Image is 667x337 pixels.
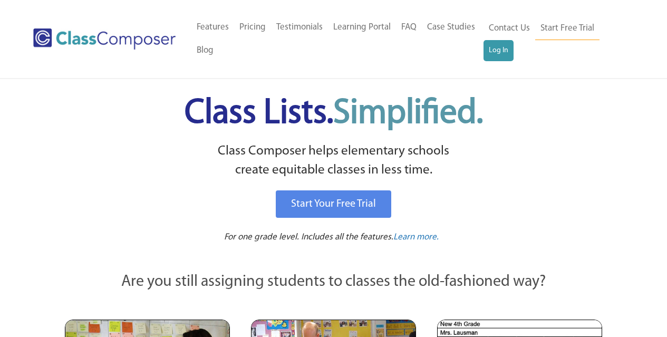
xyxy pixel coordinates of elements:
a: Start Free Trial [535,17,600,41]
a: Case Studies [422,16,480,39]
a: Learn more. [393,231,439,244]
span: Learn more. [393,233,439,242]
a: Start Your Free Trial [276,190,391,218]
a: Learning Portal [328,16,396,39]
a: FAQ [396,16,422,39]
p: Class Composer helps elementary schools create equitable classes in less time. [63,142,604,180]
a: Blog [191,39,219,62]
span: For one grade level. Includes all the features. [224,233,393,242]
a: Testimonials [271,16,328,39]
a: Log In [484,40,514,61]
nav: Header Menu [191,16,484,62]
a: Pricing [234,16,271,39]
span: Class Lists. [185,97,483,131]
a: Features [191,16,234,39]
img: Class Composer [33,28,176,50]
a: Contact Us [484,17,535,40]
span: Start Your Free Trial [291,199,376,209]
p: Are you still assigning students to classes the old-fashioned way? [65,271,603,294]
span: Simplified. [333,97,483,131]
nav: Header Menu [484,17,626,61]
